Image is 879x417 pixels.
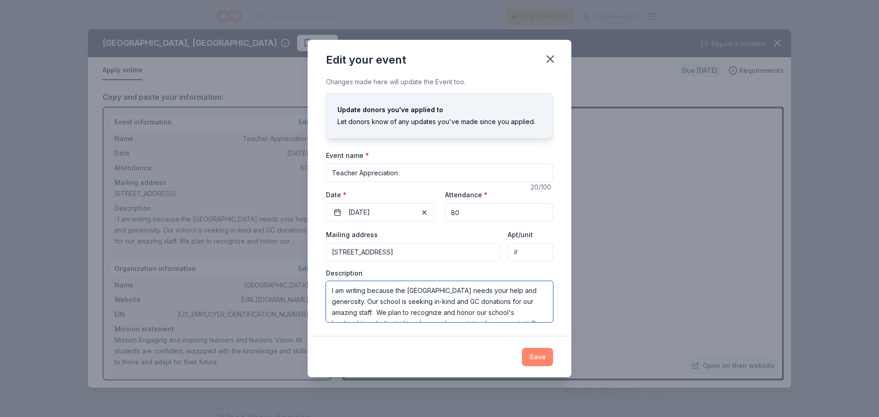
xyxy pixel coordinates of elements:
[522,348,553,366] button: Save
[445,190,488,200] label: Attendance
[326,203,434,222] button: [DATE]
[326,53,406,67] div: Edit your event
[508,243,553,261] input: #
[326,281,553,322] textarea: I am writing because the [GEOGRAPHIC_DATA] needs your help and generosity. Our school is seeking ...
[531,182,553,193] div: 20 /100
[326,190,434,200] label: Date
[337,116,542,127] div: Let donors know of any updates you've made since you applied.
[445,203,553,222] input: 20
[337,104,542,115] div: Update donors you've applied to
[326,269,363,278] label: Description
[508,230,533,239] label: Apt/unit
[326,151,369,160] label: Event name
[326,76,553,87] div: Changes made here will update the Event too.
[326,243,500,261] input: Enter a US address
[326,230,378,239] label: Mailing address
[326,163,553,182] input: Spring Fundraiser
